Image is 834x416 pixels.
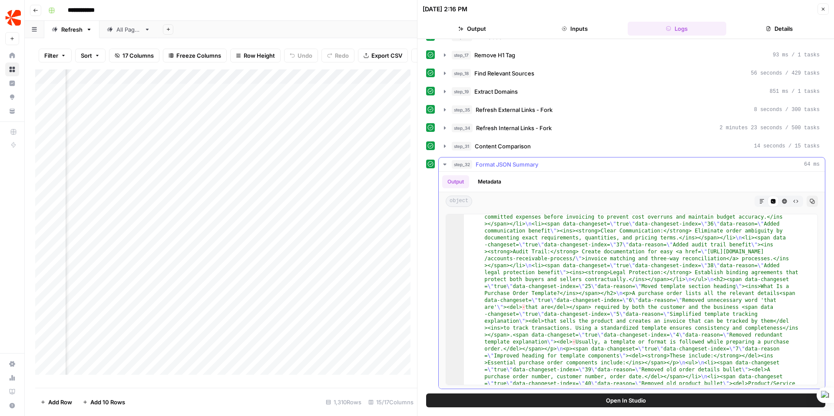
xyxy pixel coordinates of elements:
span: step_31 [452,142,471,151]
span: step_34 [452,124,473,132]
button: Add Row [35,395,77,409]
span: Undo [298,51,312,60]
span: Refresh External Links - Fork [476,105,553,114]
button: 14 seconds / 15 tasks [439,139,825,153]
button: Export CSV [358,49,408,62]
div: All Pages [116,25,141,34]
button: 2 minutes 23 seconds / 500 tasks [439,121,825,135]
span: 56 seconds / 429 tasks [751,69,820,77]
span: Sort [81,51,92,60]
img: ChargebeeOps Logo [5,10,21,26]
a: Opportunities [5,90,19,104]
button: Add 10 Rows [77,395,130,409]
span: Freeze Columns [176,51,221,60]
button: Metadata [473,175,506,188]
span: step_17 [452,51,471,59]
span: Row Height [244,51,275,60]
a: Your Data [5,104,19,118]
button: Details [730,22,829,36]
span: step_35 [452,105,472,114]
a: Home [5,49,19,62]
span: Add Row [48,398,72,406]
button: 64 ms [439,157,825,171]
span: Export CSV [371,51,402,60]
a: Learning Hub [5,385,19,399]
span: Format JSON Summary [476,160,538,169]
div: 64 ms [439,172,825,389]
span: Find Relevant Sources [474,69,534,78]
div: [DATE] 2:16 PM [423,5,467,13]
button: 851 ms / 1 tasks [439,85,825,98]
span: Content Comparison [475,142,531,151]
button: Help + Support [5,399,19,413]
button: Workspace: ChargebeeOps [5,7,19,29]
button: Output [442,175,469,188]
button: 93 ms / 1 tasks [439,48,825,62]
span: 8 seconds / 300 tasks [754,106,820,114]
span: Remove H1 Tag [474,51,515,59]
span: Redo [335,51,349,60]
button: Freeze Columns [163,49,227,62]
span: object [446,196,472,207]
span: Open In Studio [606,396,646,405]
span: Add 10 Rows [90,398,125,406]
button: Row Height [230,49,281,62]
span: 17 Columns [122,51,154,60]
a: All Pages [99,21,158,38]
a: Refresh [44,21,99,38]
button: Filter [39,49,72,62]
span: step_32 [452,160,472,169]
button: Open In Studio [426,393,825,407]
div: 15/17 Columns [365,395,417,409]
span: 851 ms / 1 tasks [770,88,820,95]
button: 17 Columns [109,49,159,62]
span: step_19 [452,87,471,96]
a: Settings [5,357,19,371]
div: Refresh [61,25,83,34]
button: 8 seconds / 300 tasks [439,103,825,117]
button: Logs [628,22,727,36]
span: 64 ms [804,161,820,168]
a: Browse [5,62,19,76]
button: Sort [75,49,106,62]
span: Filter [44,51,58,60]
button: Undo [284,49,318,62]
button: Inputs [525,22,624,36]
button: 56 seconds / 429 tasks [439,66,825,80]
span: 93 ms / 1 tasks [773,51,820,59]
button: Output [423,22,522,36]
span: Extract Domains [474,87,518,96]
span: 2 minutes 23 seconds / 500 tasks [720,124,820,132]
a: Usage [5,371,19,385]
button: Redo [321,49,354,62]
span: Refresh Internal Links - Fork [476,124,552,132]
div: 1,310 Rows [322,395,365,409]
span: step_18 [452,69,471,78]
span: 14 seconds / 15 tasks [754,142,820,150]
a: Insights [5,76,19,90]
